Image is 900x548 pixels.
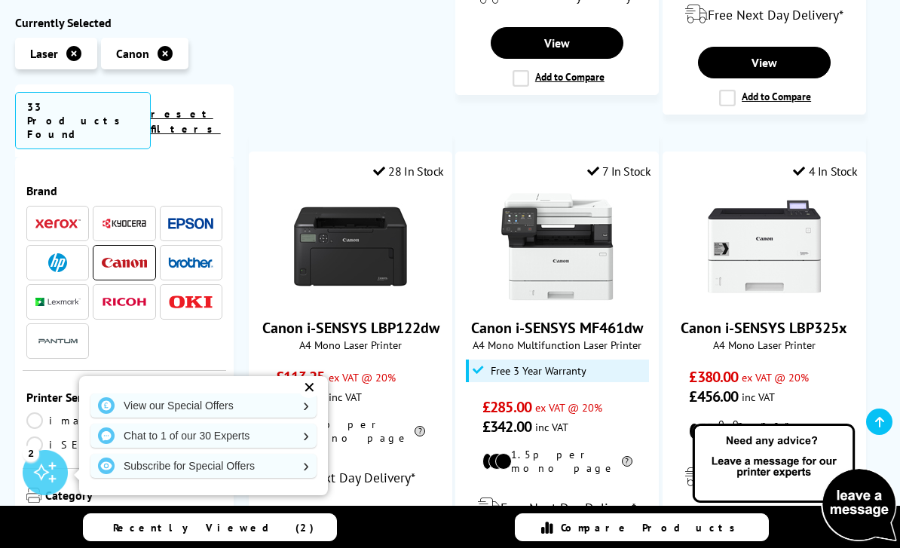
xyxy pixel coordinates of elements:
[15,92,151,149] span: 33 Products Found
[102,253,147,272] a: Canon
[708,190,821,303] img: Canon i-SENSYS LBP325x
[168,218,213,229] img: Epson
[793,164,858,179] div: 4 In Stock
[587,164,651,179] div: 7 In Stock
[298,377,320,398] div: ✕
[26,488,41,503] img: Category
[262,318,439,338] a: Canon i-SENSYS LBP122dw
[35,332,81,351] img: Pantum
[168,253,213,272] a: Brother
[102,218,147,229] img: Kyocera
[491,27,623,59] a: View
[15,15,234,30] div: Currently Selected
[35,219,81,229] img: Xerox
[30,46,58,61] span: Laser
[35,292,81,311] a: Lexmark
[482,448,632,475] li: 1.5p per mono page
[26,436,124,453] a: iSENSYS
[48,253,67,272] img: HP
[90,424,317,448] a: Chat to 1 of our 30 Experts
[102,298,147,306] img: Ricoh
[698,47,831,78] a: View
[482,397,531,417] span: £285.00
[742,390,775,404] span: inc VAT
[168,292,213,311] a: OKI
[491,365,586,377] span: Free 3 Year Warranty
[102,292,147,311] a: Ricoh
[35,253,81,272] a: HP
[113,521,314,534] span: Recently Viewed (2)
[689,421,900,545] img: Open Live Chat window
[513,70,605,87] label: Add to Compare
[561,521,743,534] span: Compare Products
[689,367,738,387] span: £380.00
[671,456,858,498] div: modal_delivery
[102,258,147,268] img: Canon
[719,90,811,106] label: Add to Compare
[90,393,317,418] a: View our Special Offers
[45,488,222,506] span: Category
[168,295,213,308] img: OKI
[294,291,407,306] a: Canon i-SENSYS LBP122dw
[482,417,531,436] span: £342.00
[102,214,147,233] a: Kyocera
[708,291,821,306] a: Canon i-SENSYS LBP325x
[257,456,444,498] div: modal_delivery
[535,400,602,415] span: ex VAT @ 20%
[671,338,858,352] span: A4 Mono Laser Printer
[464,486,651,528] div: modal_delivery
[689,418,838,445] li: 0.9p per mono page
[294,190,407,303] img: Canon i-SENSYS LBP122dw
[329,370,396,384] span: ex VAT @ 20%
[35,214,81,233] a: Xerox
[681,318,847,338] a: Canon i-SENSYS LBP325x
[83,513,336,541] a: Recently Viewed (2)
[464,338,651,352] span: A4 Mono Multifunction Laser Printer
[276,418,425,445] li: 2.9p per mono page
[26,390,222,405] span: Printer Series
[501,291,614,306] a: Canon i-SENSYS MF461dw
[535,420,568,434] span: inc VAT
[151,107,221,136] a: reset filters
[26,412,155,429] a: imageRUNNER
[373,164,444,179] div: 28 In Stock
[689,387,738,406] span: £456.00
[116,46,149,61] span: Canon
[501,190,614,303] img: Canon i-SENSYS MF461dw
[329,390,362,404] span: inc VAT
[471,318,643,338] a: Canon i-SENSYS MF461dw
[257,338,444,352] span: A4 Mono Laser Printer
[168,257,213,268] img: Brother
[23,445,39,461] div: 2
[276,367,325,387] span: £113.25
[168,214,213,233] a: Epson
[26,183,222,198] span: Brand
[90,454,317,478] a: Subscribe for Special Offers
[742,370,809,384] span: ex VAT @ 20%
[35,298,81,307] img: Lexmark
[515,513,768,541] a: Compare Products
